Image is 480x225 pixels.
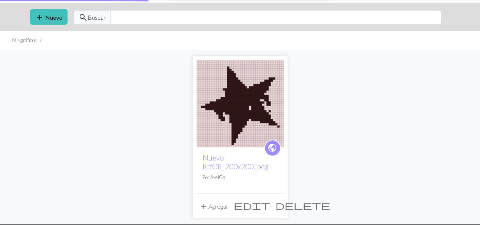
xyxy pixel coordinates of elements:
[234,201,270,210] i: Edit
[268,140,277,156] i: public
[45,14,63,21] font: Nuevo
[231,198,273,212] button: Edit
[275,200,330,211] span: delete
[264,140,281,156] a: public
[208,203,228,210] font: Agregar
[197,60,284,147] img: Nuevo RtfGR_200x200.jpeg
[234,200,270,211] span: edit
[79,12,88,23] span: search
[210,174,225,180] font: AxelGo
[30,9,68,25] button: Nuevo
[199,201,208,212] span: add
[35,12,44,23] span: add
[273,198,333,212] button: Borrar
[197,99,284,106] a: Nuevo RtfGR_200x200.jpeg
[268,142,277,154] span: public
[197,198,231,214] button: Agregar
[203,153,269,171] a: Nuevo RtfGR_200x200.jpeg
[88,14,106,21] font: Buscar
[203,174,209,180] font: Por
[12,37,37,43] font: Mis gráficos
